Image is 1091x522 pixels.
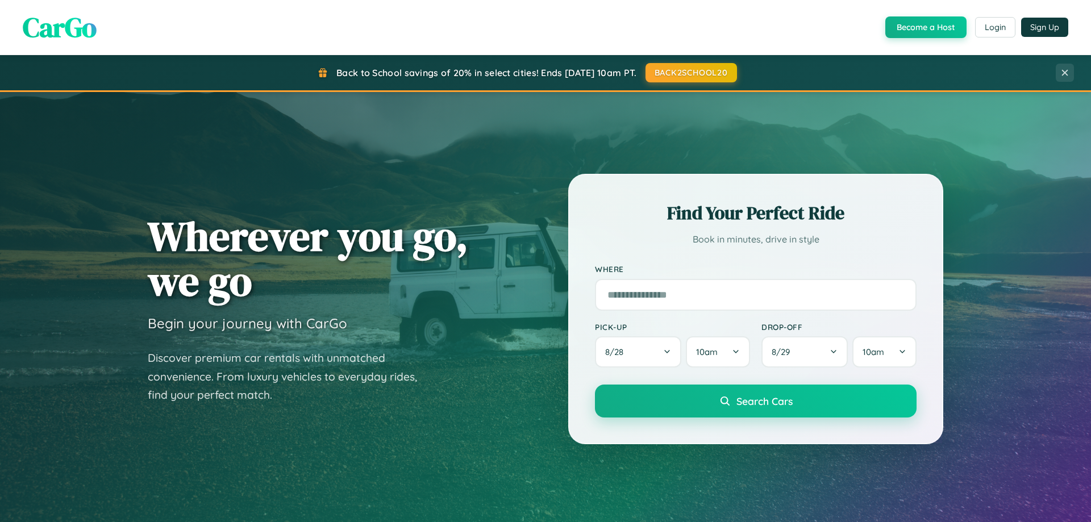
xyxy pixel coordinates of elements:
h2: Find Your Perfect Ride [595,201,917,225]
h1: Wherever you go, we go [148,214,468,303]
button: BACK2SCHOOL20 [646,63,737,82]
label: Pick-up [595,322,750,332]
span: 10am [863,346,884,357]
button: 8/28 [595,336,681,368]
p: Book in minutes, drive in style [595,231,917,248]
span: Search Cars [736,395,793,407]
button: 8/29 [761,336,848,368]
button: Become a Host [885,16,967,38]
button: 10am [686,336,750,368]
span: Back to School savings of 20% in select cities! Ends [DATE] 10am PT. [336,67,636,78]
span: 8 / 29 [772,346,796,357]
button: Login [975,17,1015,37]
span: 10am [696,346,718,357]
label: Where [595,265,917,274]
h3: Begin your journey with CarGo [148,315,347,332]
p: Discover premium car rentals with unmatched convenience. From luxury vehicles to everyday rides, ... [148,349,432,404]
button: Sign Up [1021,18,1068,37]
span: 8 / 28 [605,346,629,357]
label: Drop-off [761,322,917,332]
button: 10am [852,336,917,368]
span: CarGo [23,9,97,46]
button: Search Cars [595,385,917,417]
